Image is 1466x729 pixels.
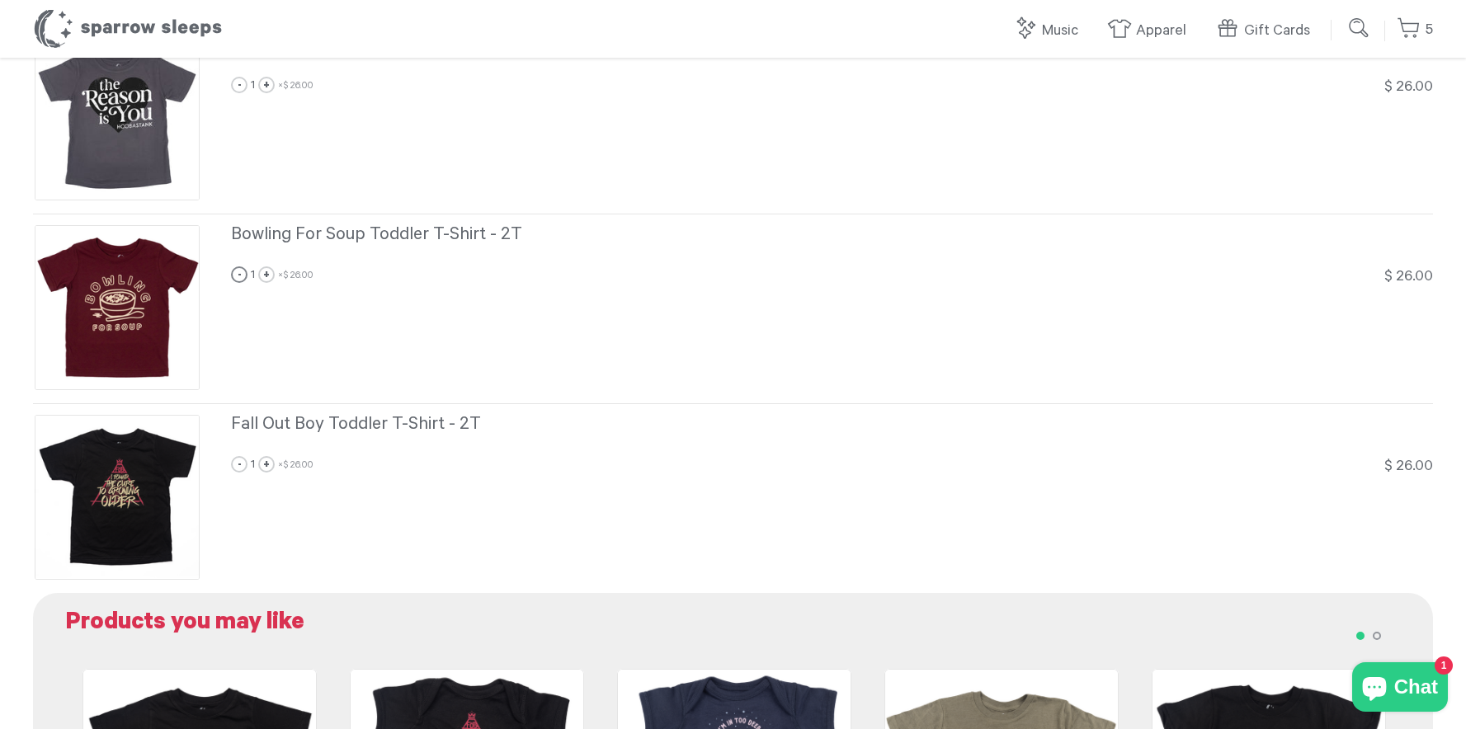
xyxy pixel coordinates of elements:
[1367,626,1384,642] button: 2 of 2
[1347,662,1453,716] inbox-online-store-chat: Shopify online store chat
[1013,13,1087,49] a: Music
[231,223,1433,251] a: Bowling For Soup Toddler T-Shirt - 2T
[258,266,275,283] a: +
[1397,12,1433,48] a: 5
[258,77,275,93] a: +
[231,456,247,473] a: -
[1384,266,1433,289] div: $ 26.00
[33,8,223,49] h1: Sparrow Sleeps
[1107,13,1195,49] a: Apparel
[66,609,1417,640] h2: Products you may like
[231,77,247,93] a: -
[1384,456,1433,479] div: $ 26.00
[251,80,255,93] span: 1
[231,412,1433,440] a: Fall Out Boy Toddler T-Shirt - 2T
[258,456,275,473] a: +
[278,82,313,92] span: ×
[278,461,313,472] span: ×
[283,82,313,92] span: $ 26.00
[231,226,522,246] span: Bowling For Soup Toddler T-Shirt - 2T
[1384,77,1433,100] div: $ 26.00
[231,266,247,283] a: -
[251,459,255,473] span: 1
[251,270,255,283] span: 1
[1351,626,1367,642] button: 1 of 2
[231,416,481,435] span: Fall Out Boy Toddler T-Shirt - 2T
[1343,12,1376,45] input: Submit
[283,461,313,472] span: $ 26.00
[283,271,313,282] span: $ 26.00
[278,271,313,282] span: ×
[1215,13,1318,49] a: Gift Cards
